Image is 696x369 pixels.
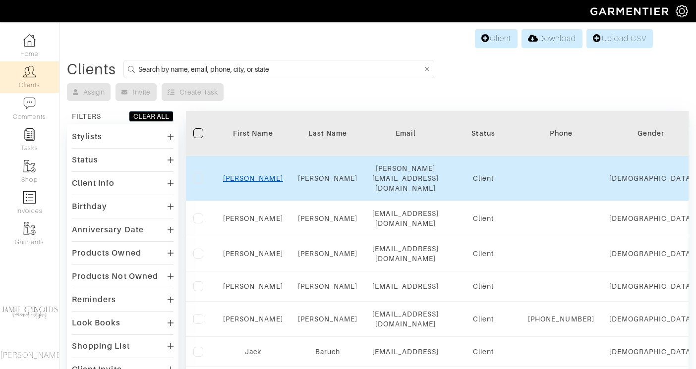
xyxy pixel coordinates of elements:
[372,163,439,193] div: [PERSON_NAME][EMAIL_ADDRESS][DOMAIN_NAME]
[72,202,107,211] div: Birthday
[585,2,676,20] img: garmentier-logo-header-white-b43fb05a5012e4ada735d5af1a66efaba907eab6374d6393d1fbf88cb4ef424d.png
[23,160,36,172] img: garments-icon-b7da505a4dc4fd61783c78ac3ca0ef83fa9d6f193b1c9dc38574b1d14d53ca28.png
[454,347,513,357] div: Client
[72,225,144,235] div: Anniversary Date
[72,178,115,188] div: Client Info
[223,174,283,182] a: [PERSON_NAME]
[676,5,688,17] img: gear-icon-white-bd11855cb880d31180b6d7d6211b90ccbf57a29d726f0c71d8c61bd08dd39cc2.png
[133,111,169,121] div: CLEAR ALL
[216,111,290,156] th: Toggle SortBy
[72,111,101,121] div: FILTERS
[23,97,36,109] img: comment-icon-a0a6a9ef722e966f86d9cbdc48e553b5cf19dbc54f86b18d962a5391bc8f6eb6.png
[72,248,141,258] div: Products Owned
[72,341,130,351] div: Shopping List
[23,191,36,204] img: orders-icon-0abe47150d42831381b5fb84f609e132dff9fe21cb692f30cb5eec754e2cba89.png
[454,314,513,324] div: Client
[528,128,594,138] div: Phone
[454,249,513,259] div: Client
[245,348,261,356] a: Jack
[454,128,513,138] div: Status
[475,29,518,48] a: Client
[586,29,653,48] a: Upload CSV
[315,348,340,356] a: Baruch
[522,29,582,48] a: Download
[372,281,439,291] div: [EMAIL_ADDRESS]
[223,282,283,290] a: [PERSON_NAME]
[72,318,121,328] div: Look Books
[372,209,439,228] div: [EMAIL_ADDRESS][DOMAIN_NAME]
[454,281,513,291] div: Client
[372,347,439,357] div: [EMAIL_ADDRESS]
[298,282,358,290] a: [PERSON_NAME]
[23,128,36,141] img: reminder-icon-8004d30b9f0a5d33ae49ab947aed9ed385cf756f9e5892f1edd6e32f2345188e.png
[298,128,358,138] div: Last Name
[609,314,693,324] div: [DEMOGRAPHIC_DATA]
[67,64,116,74] div: Clients
[609,347,693,357] div: [DEMOGRAPHIC_DATA]
[609,249,693,259] div: [DEMOGRAPHIC_DATA]
[454,213,513,223] div: Client
[298,315,358,323] a: [PERSON_NAME]
[609,213,693,223] div: [DEMOGRAPHIC_DATA]
[446,111,521,156] th: Toggle SortBy
[72,295,116,305] div: Reminders
[72,155,98,165] div: Status
[23,34,36,47] img: dashboard-icon-dbcd8f5a0b271acd01030246c82b418ddd0df26cd7fceb0bd07c9910d44c42f6.png
[372,244,439,264] div: [EMAIL_ADDRESS][DOMAIN_NAME]
[223,250,283,258] a: [PERSON_NAME]
[23,222,36,235] img: garments-icon-b7da505a4dc4fd61783c78ac3ca0ef83fa9d6f193b1c9dc38574b1d14d53ca28.png
[72,132,102,142] div: Stylists
[223,315,283,323] a: [PERSON_NAME]
[72,271,158,281] div: Products Not Owned
[298,174,358,182] a: [PERSON_NAME]
[609,128,693,138] div: Gender
[290,111,365,156] th: Toggle SortBy
[528,314,594,324] div: [PHONE_NUMBER]
[138,63,422,75] input: Search by name, email, phone, city, or state
[609,281,693,291] div: [DEMOGRAPHIC_DATA]
[454,173,513,183] div: Client
[23,65,36,78] img: clients-icon-6bae9207a08558b7cb47a8932f037763ab4055f8c8b6bfacd5dc20c3e0201464.png
[372,128,439,138] div: Email
[129,111,174,122] button: CLEAR ALL
[372,309,439,329] div: [EMAIL_ADDRESS][DOMAIN_NAME]
[298,250,358,258] a: [PERSON_NAME]
[223,214,283,222] a: [PERSON_NAME]
[609,173,693,183] div: [DEMOGRAPHIC_DATA]
[298,214,358,222] a: [PERSON_NAME]
[223,128,283,138] div: First Name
